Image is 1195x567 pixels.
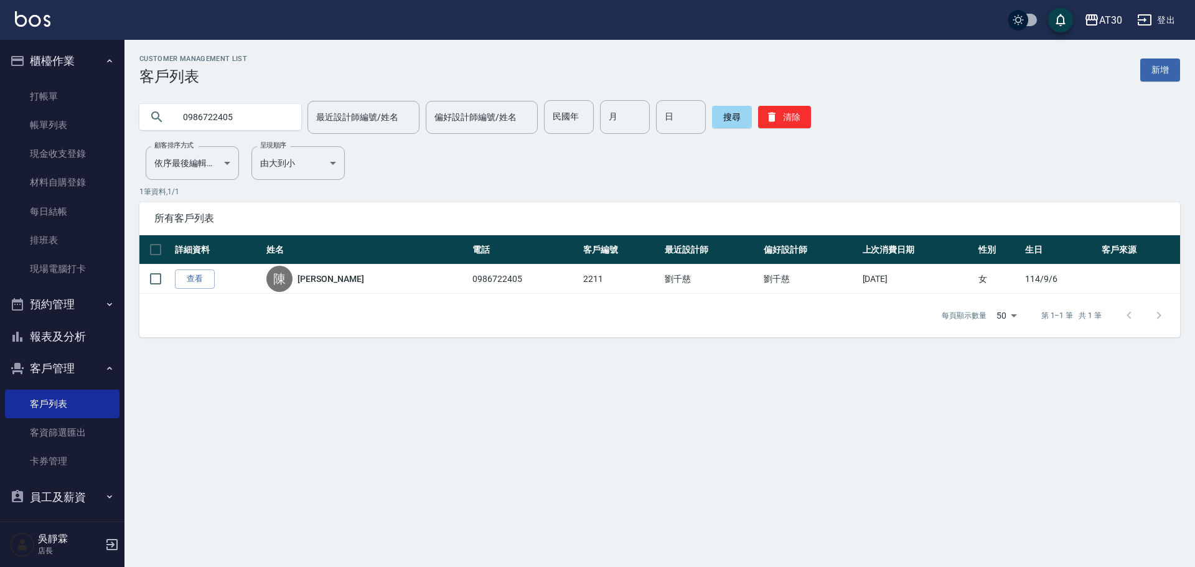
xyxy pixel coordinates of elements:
th: 電話 [469,235,580,265]
td: 114/9/6 [1022,265,1099,294]
div: 依序最後編輯時間 [146,146,239,180]
a: 材料自購登錄 [5,168,119,197]
th: 最近設計師 [662,235,761,265]
td: 劉千慈 [662,265,761,294]
h3: 客戶列表 [139,68,247,85]
a: 查看 [175,269,215,289]
div: 陳 [266,266,293,292]
div: AT30 [1099,12,1122,28]
td: [DATE] [860,265,975,294]
th: 偏好設計師 [761,235,860,265]
td: 劉千慈 [761,265,860,294]
h5: 吳靜霖 [38,533,101,545]
button: 清除 [758,106,811,128]
button: 搜尋 [712,106,752,128]
button: 客戶管理 [5,352,119,385]
div: 由大到小 [251,146,345,180]
a: 每日結帳 [5,197,119,226]
a: 打帳單 [5,82,119,111]
th: 生日 [1022,235,1099,265]
a: 現場電腦打卡 [5,255,119,283]
p: 第 1–1 筆 共 1 筆 [1041,310,1102,321]
p: 每頁顯示數量 [942,310,986,321]
td: 0986722405 [469,265,580,294]
a: 卡券管理 [5,447,119,476]
button: 登出 [1132,9,1180,32]
img: Logo [15,11,50,27]
button: 櫃檯作業 [5,45,119,77]
td: 2211 [580,265,662,294]
button: 員工及薪資 [5,481,119,513]
button: 預約管理 [5,288,119,321]
th: 客戶編號 [580,235,662,265]
a: 新增 [1140,59,1180,82]
img: Person [10,532,35,557]
label: 顧客排序方式 [154,141,194,150]
a: [PERSON_NAME] [298,273,363,285]
th: 詳細資料 [172,235,263,265]
a: 排班表 [5,226,119,255]
a: 客資篩選匯出 [5,418,119,447]
a: 客戶列表 [5,390,119,418]
label: 呈現順序 [260,141,286,150]
p: 店長 [38,545,101,556]
a: 帳單列表 [5,111,119,139]
a: 現金收支登錄 [5,139,119,168]
button: 商品管理 [5,513,119,545]
th: 客戶來源 [1099,235,1180,265]
h2: Customer Management List [139,55,247,63]
span: 所有客戶列表 [154,212,1165,225]
th: 姓名 [263,235,469,265]
div: 50 [991,299,1021,332]
input: 搜尋關鍵字 [174,100,291,134]
button: save [1048,7,1073,32]
button: 報表及分析 [5,321,119,353]
td: 女 [975,265,1022,294]
p: 1 筆資料, 1 / 1 [139,186,1180,197]
button: AT30 [1079,7,1127,33]
th: 性別 [975,235,1022,265]
th: 上次消費日期 [860,235,975,265]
